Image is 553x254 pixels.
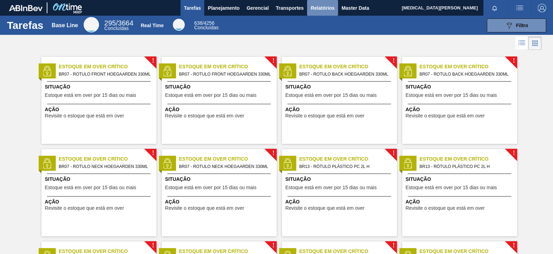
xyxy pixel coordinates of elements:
[483,3,506,13] button: Notificações
[59,155,156,163] span: Estoque em Over Crítico
[285,176,395,183] span: Situação
[165,113,244,118] span: Revisite o estoque que está em over
[194,21,218,30] div: Real Time
[406,106,515,113] span: Ação
[392,58,394,63] span: !
[276,4,304,12] span: Transportes
[162,66,172,76] img: status
[42,66,52,76] img: status
[247,4,269,12] span: Gerencial
[179,163,271,170] span: BR07 - ROTULO NECK HOEGAARDEN 330ML
[420,63,517,70] span: Estoque em Over Crítico
[310,4,334,12] span: Relatórios
[165,185,256,190] span: Estoque está em over por 15 dias ou mais
[402,66,413,76] img: status
[341,4,369,12] span: Master Data
[285,198,395,206] span: Ação
[538,4,546,12] img: Logout
[165,106,275,113] span: Ação
[194,20,202,26] span: 638
[392,243,394,248] span: !
[179,63,277,70] span: Estoque em Over Crítico
[173,19,185,31] div: Real Time
[42,158,52,169] img: status
[420,155,517,163] span: Estoque em Over Crítico
[179,155,277,163] span: Estoque em Over Crítico
[406,113,485,118] span: Revisite o estoque que está em over
[299,155,397,163] span: Estoque em Over Crítico
[152,243,154,248] span: !
[84,17,99,32] div: Base Line
[179,70,271,78] span: BR07 - ROTULO FRONT HOEGAARDEN 330ML
[299,70,391,78] span: BR07 - ROTULO BACK HOEGAARDEN 330ML
[392,151,394,156] span: !
[152,58,154,63] span: !
[194,25,218,30] span: Concluídas
[285,206,364,211] span: Revisite o estoque que está em over
[165,93,256,98] span: Estoque está em over por 15 dias ou mais
[285,113,364,118] span: Revisite o estoque que está em over
[406,93,497,98] span: Estoque está em over por 15 dias ou mais
[487,18,546,32] button: Filtro
[515,4,524,12] img: userActions
[513,151,515,156] span: !
[406,83,515,91] span: Situação
[406,185,497,190] span: Estoque está em over por 15 dias ou mais
[406,206,485,211] span: Revisite o estoque que está em over
[45,93,136,98] span: Estoque está em over por 15 dias ou mais
[45,83,155,91] span: Situação
[272,151,274,156] span: !
[299,63,397,70] span: Estoque em Over Crítico
[285,83,395,91] span: Situação
[165,198,275,206] span: Ação
[45,185,136,190] span: Estoque está em over por 15 dias ou mais
[402,158,413,169] img: status
[285,93,377,98] span: Estoque está em over por 15 dias ou mais
[152,151,154,156] span: !
[282,66,293,76] img: status
[165,206,244,211] span: Revisite o estoque que está em over
[162,158,172,169] img: status
[59,163,151,170] span: BR07 - ROTULO NECK HOEGAARDEN 330ML
[194,20,214,26] span: / 4256
[59,63,156,70] span: Estoque em Over Crítico
[9,5,43,11] img: TNhmsLtSVTkK8tSr43FrP2fwEKptu5GPRR3wAAAABJRU5ErkJggg==
[285,185,377,190] span: Estoque está em over por 15 dias ou mais
[515,37,528,50] div: Visão em Lista
[516,23,528,28] span: Filtro
[184,4,201,12] span: Tarefas
[208,4,239,12] span: Planejamento
[299,163,391,170] span: BR13 - RÓTULO PLÁSTICO PC 2L H
[165,176,275,183] span: Situação
[272,58,274,63] span: !
[272,243,274,248] span: !
[406,198,515,206] span: Ação
[420,163,512,170] span: BR13 - RÓTULO PLÁSTICO PC 2L H
[45,176,155,183] span: Situação
[513,243,515,248] span: !
[45,206,124,211] span: Revisite o estoque que está em over
[45,113,124,118] span: Revisite o estoque que está em over
[528,37,542,50] div: Visão em Cards
[7,21,44,29] h1: Tarefas
[59,70,151,78] span: BR07 - ROTULO FRONT HOEGAARDEN 330ML
[45,198,155,206] span: Ação
[104,19,133,27] span: / 3664
[420,70,512,78] span: BR07 - ROTULO BACK HOEGAARDEN 330ML
[285,106,395,113] span: Ação
[104,25,129,31] span: Concluídas
[45,106,155,113] span: Ação
[513,58,515,63] span: !
[406,176,515,183] span: Situação
[165,83,275,91] span: Situação
[104,20,133,31] div: Base Line
[141,23,164,28] div: Real Time
[52,22,78,29] div: Base Line
[104,19,116,27] span: 295
[282,158,293,169] img: status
